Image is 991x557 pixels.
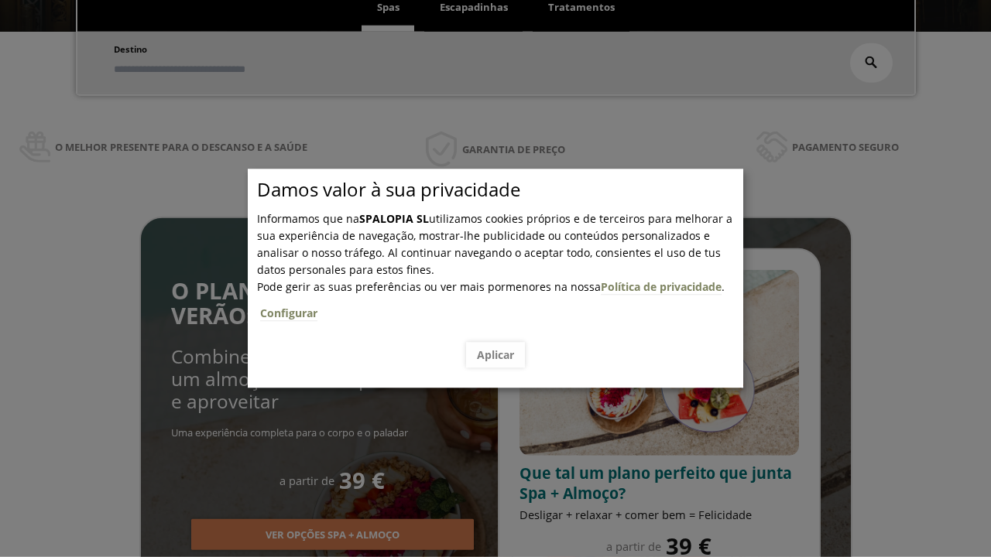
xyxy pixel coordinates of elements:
span: . [257,279,743,331]
span: Informamos que na utilizamos cookies próprios e de terceiros para melhorar a sua experiência de n... [257,211,732,277]
span: Pode gerir as suas preferências ou ver mais pormenores na nossa [257,279,601,294]
b: SPALOPIA SL [359,211,429,226]
a: Política de privacidade [601,279,722,295]
button: Aplicar [466,342,525,367]
a: Configurar [260,306,317,321]
p: Damos valor à sua privacidade [257,181,743,198]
